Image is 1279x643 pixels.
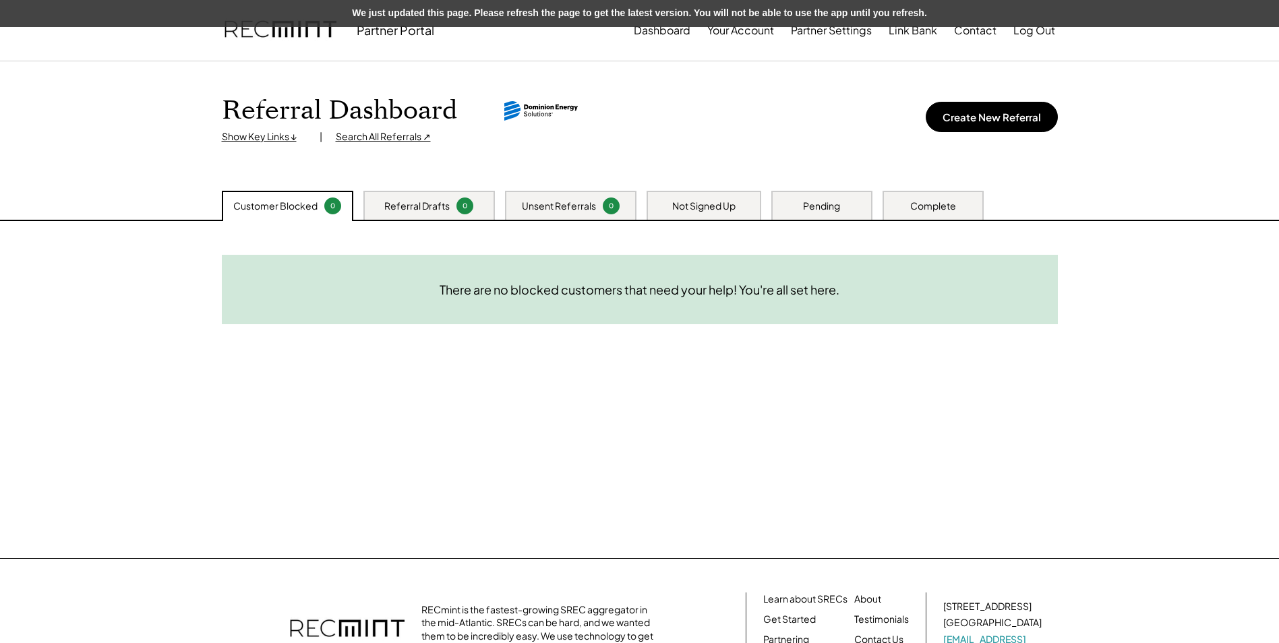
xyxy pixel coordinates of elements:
div: 0 [605,201,618,211]
div: Show Key Links ↓ [222,130,306,144]
div: Referral Drafts [384,200,450,213]
div: [GEOGRAPHIC_DATA] [943,616,1042,630]
img: recmint-logotype%403x.png [225,7,336,53]
div: Partner Portal [357,22,434,38]
button: Create New Referral [926,102,1058,132]
button: Log Out [1013,17,1055,44]
a: Testimonials [854,613,909,626]
div: 0 [458,201,471,211]
button: Partner Settings [791,17,872,44]
a: Learn about SRECs [763,592,847,606]
div: 0 [326,201,339,211]
a: About [854,592,881,606]
div: There are no blocked customers that need your help! You're all set here. [440,282,839,297]
div: Search All Referrals ↗ [336,130,431,144]
img: dominion-energy-solutions.svg [504,101,578,121]
button: Contact [954,17,997,44]
h1: Referral Dashboard [222,95,457,127]
div: Pending [803,200,840,213]
div: Customer Blocked [233,200,318,213]
div: Complete [910,200,956,213]
div: Unsent Referrals [522,200,596,213]
div: | [320,130,322,144]
button: Your Account [707,17,774,44]
button: Dashboard [634,17,690,44]
a: Get Started [763,613,816,626]
button: Link Bank [889,17,937,44]
div: [STREET_ADDRESS] [943,600,1032,613]
div: Not Signed Up [672,200,736,213]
